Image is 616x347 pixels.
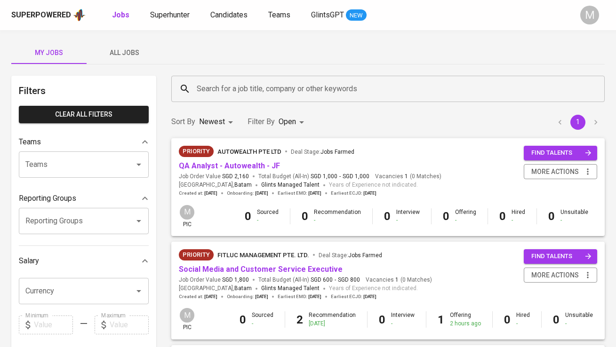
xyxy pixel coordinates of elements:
div: - [314,216,361,224]
div: pic [179,307,195,331]
span: find talents [531,251,592,262]
span: Earliest ECJD : [331,190,376,197]
a: Candidates [210,9,249,21]
p: Reporting Groups [19,193,76,204]
b: 0 [443,210,449,223]
button: Open [132,158,145,171]
div: - [560,216,588,224]
div: M [179,204,195,221]
b: 0 [504,313,511,326]
button: Open [132,214,145,228]
button: find talents [524,249,597,264]
a: QA Analyst - Autowealth - JF [179,161,280,170]
button: page 1 [570,115,585,130]
span: Priority [179,250,214,260]
input: Value [110,315,149,334]
span: Onboarding : [227,293,268,300]
div: Recommendation [314,208,361,224]
span: [DATE] [255,293,268,300]
span: [DATE] [255,190,268,197]
span: Vacancies ( 0 Matches ) [366,276,432,284]
img: app logo [73,8,86,22]
span: [DATE] [204,190,217,197]
p: Sort By [171,116,195,127]
a: Social Media and Customer Service Executive [179,265,343,274]
span: Created at : [179,190,217,197]
span: [GEOGRAPHIC_DATA] , [179,181,252,190]
p: Filter By [248,116,275,127]
span: Years of Experience not indicated. [329,181,418,190]
div: Unsuitable [560,208,588,224]
b: 1 [438,313,444,326]
span: Earliest ECJD : [331,293,376,300]
div: Superpowered [11,10,71,21]
span: 1 [394,276,399,284]
span: Job Order Value [179,173,249,181]
div: [DATE] [309,320,356,328]
div: Sourced [257,208,279,224]
div: 2 hours ago [450,320,481,328]
span: AUTOWEALTH PTE LTD [217,148,281,155]
span: SGD 600 [311,276,333,284]
span: Priority [179,147,214,156]
span: Job Order Value [179,276,249,284]
a: Jobs [112,9,131,21]
p: Newest [199,116,225,127]
span: SGD 1,000 [311,173,337,181]
span: [DATE] [363,190,376,197]
div: - [455,216,476,224]
b: 0 [553,313,560,326]
div: M [580,6,599,24]
span: [DATE] [204,293,217,300]
span: Glints Managed Talent [261,181,320,188]
div: New Job received from Demand Team [179,146,214,157]
button: find talents [524,146,597,160]
span: Onboarding : [227,190,268,197]
span: [DATE] [308,190,321,197]
span: [DATE] [308,293,321,300]
div: M [179,307,195,323]
span: Created at : [179,293,217,300]
div: - [516,320,530,328]
span: GlintsGPT [311,10,344,19]
span: more actions [531,269,579,281]
div: Newest [199,113,236,131]
span: SGD 1,800 [222,276,249,284]
a: Superpoweredapp logo [11,8,86,22]
b: 2 [296,313,303,326]
b: 0 [548,210,555,223]
span: find talents [531,148,592,158]
b: 0 [384,210,391,223]
span: Earliest EMD : [278,190,321,197]
span: Batam [234,284,252,293]
b: 0 [499,210,506,223]
b: 0 [245,210,251,223]
span: Candidates [210,10,248,19]
p: Teams [19,136,41,148]
span: Deal Stage : [319,252,382,259]
div: Offering [455,208,476,224]
span: Clear All filters [26,109,141,120]
span: Glints Managed Talent [261,285,320,292]
input: Value [34,315,73,334]
b: 0 [240,313,246,326]
div: Recommendation [309,311,356,327]
div: - [565,320,593,328]
b: 0 [379,313,385,326]
div: Hired [516,311,530,327]
span: SGD 2,160 [222,173,249,181]
div: - [391,320,415,328]
span: Superhunter [150,10,190,19]
span: - [339,173,341,181]
span: FITLUC MANAGEMENT PTE. LTD. [217,252,309,259]
h6: Filters [19,83,149,98]
div: Salary [19,252,149,270]
span: Open [279,117,296,126]
a: Teams [268,9,292,21]
span: All Jobs [92,47,156,59]
span: [GEOGRAPHIC_DATA] , [179,284,252,293]
div: Hired [512,208,525,224]
div: Unsuitable [565,311,593,327]
div: - [396,216,420,224]
span: SGD 800 [338,276,360,284]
